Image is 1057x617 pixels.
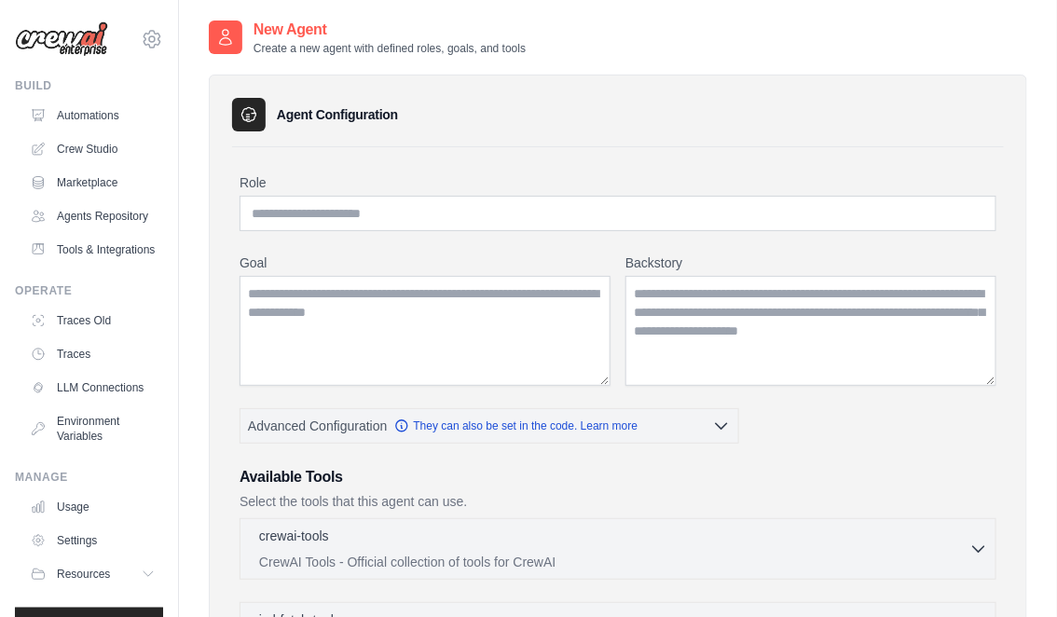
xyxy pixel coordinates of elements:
p: Create a new agent with defined roles, goals, and tools [254,41,526,56]
span: Advanced Configuration [248,417,387,435]
div: Manage [15,470,163,485]
div: Build [15,78,163,93]
a: They can also be set in the code. Learn more [394,418,638,433]
img: Logo [15,21,108,57]
a: Traces Old [22,306,163,336]
p: crewai-tools [259,527,329,545]
h3: Agent Configuration [277,105,398,124]
a: Agents Repository [22,201,163,231]
a: Traces [22,339,163,369]
a: Marketplace [22,168,163,198]
a: Tools & Integrations [22,235,163,265]
p: Select the tools that this agent can use. [240,492,996,511]
a: Settings [22,526,163,555]
p: CrewAI Tools - Official collection of tools for CrewAI [259,553,969,571]
h3: Available Tools [240,466,996,488]
button: Advanced Configuration They can also be set in the code. Learn more [240,409,738,443]
a: Automations [22,101,163,130]
span: Resources [57,567,110,582]
a: LLM Connections [22,373,163,403]
h2: New Agent [254,19,526,41]
a: Usage [22,492,163,522]
div: Operate [15,283,163,298]
a: Environment Variables [22,406,163,451]
label: Backstory [625,254,996,272]
button: Resources [22,559,163,589]
button: crewai-tools CrewAI Tools - Official collection of tools for CrewAI [248,527,988,571]
label: Goal [240,254,611,272]
a: Crew Studio [22,134,163,164]
label: Role [240,173,996,192]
